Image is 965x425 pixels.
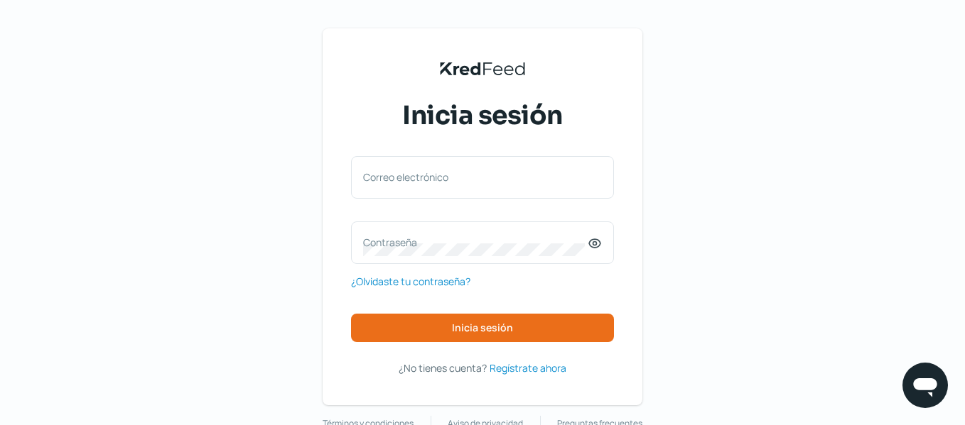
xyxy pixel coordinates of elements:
[351,272,470,290] a: ¿Olvidaste tu contraseña?
[399,361,487,375] span: ¿No tienes cuenta?
[490,359,566,377] a: Regístrate ahora
[351,314,614,342] button: Inicia sesión
[363,236,588,249] label: Contraseña
[363,170,588,184] label: Correo electrónico
[402,98,563,133] span: Inicia sesión
[452,323,513,333] span: Inicia sesión
[911,371,939,399] img: chatIcon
